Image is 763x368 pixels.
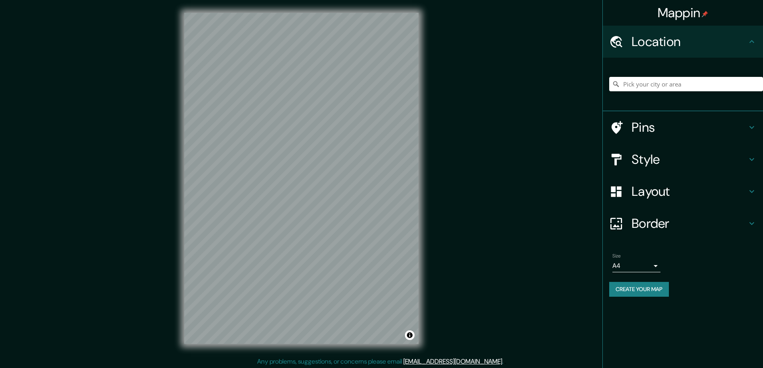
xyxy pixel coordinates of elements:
h4: Layout [632,183,747,199]
input: Pick your city or area [609,77,763,91]
label: Size [612,253,621,259]
div: A4 [612,259,660,272]
div: Pins [603,111,763,143]
div: Location [603,26,763,58]
iframe: Help widget launcher [692,337,754,359]
div: Style [603,143,763,175]
button: Create your map [609,282,669,297]
h4: Mappin [658,5,709,21]
h4: Style [632,151,747,167]
canvas: Map [184,13,419,344]
h4: Location [632,34,747,50]
a: [EMAIL_ADDRESS][DOMAIN_NAME] [403,357,502,366]
p: Any problems, suggestions, or concerns please email . [257,357,503,366]
div: . [503,357,505,366]
div: . [505,357,506,366]
button: Toggle attribution [405,330,415,340]
h4: Border [632,215,747,231]
div: Border [603,207,763,239]
h4: Pins [632,119,747,135]
div: Layout [603,175,763,207]
img: pin-icon.png [702,11,708,17]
